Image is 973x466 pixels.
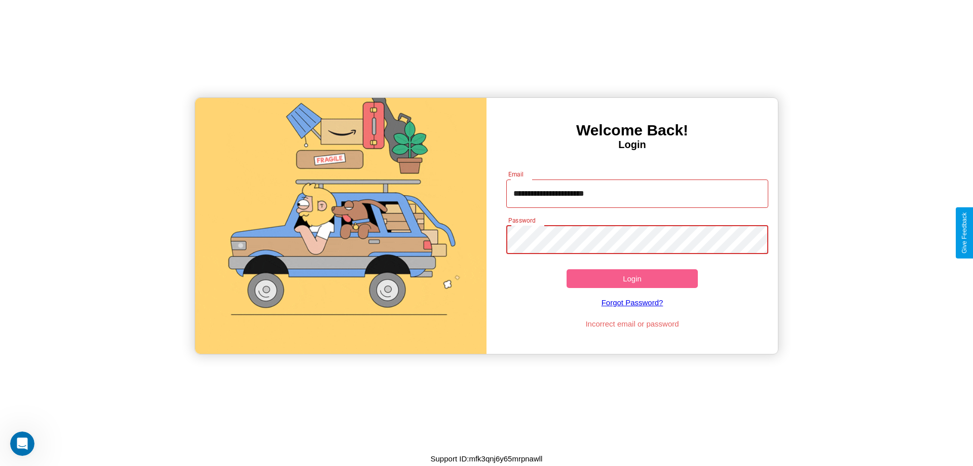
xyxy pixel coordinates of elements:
a: Forgot Password? [501,288,764,317]
p: Incorrect email or password [501,317,764,331]
h4: Login [486,139,778,151]
button: Login [567,269,698,288]
div: Give Feedback [961,212,968,254]
label: Password [508,216,535,225]
iframe: Intercom live chat [10,432,34,456]
img: gif [195,98,486,354]
p: Support ID: mfk3qnj6y65mrpnawll [431,452,543,465]
h3: Welcome Back! [486,122,778,139]
label: Email [508,170,524,178]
